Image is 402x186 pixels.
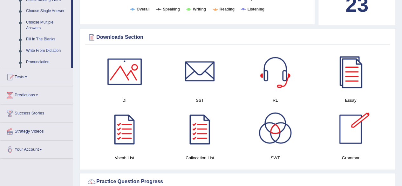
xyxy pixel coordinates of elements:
h4: Vocab List [90,155,159,161]
h4: SWT [241,155,310,161]
a: Strategy Videos [0,122,73,138]
h4: RL [241,97,310,104]
tspan: Speaking [163,7,180,11]
a: Choose Single Answer [23,5,71,17]
a: Your Account [0,141,73,156]
a: Choose Multiple Answers [23,17,71,34]
tspan: Writing [193,7,206,11]
h4: SST [165,97,234,104]
h4: DI [90,97,159,104]
a: Predictions [0,86,73,102]
a: Pronunciation [23,57,71,68]
a: Tests [0,68,73,84]
a: Write From Dictation [23,45,71,57]
a: Success Stories [0,104,73,120]
tspan: Reading [220,7,235,11]
h4: Collocation List [165,155,234,161]
tspan: Overall [137,7,150,11]
tspan: Listening [248,7,264,11]
h4: Grammar [316,155,385,161]
div: Downloads Section [87,32,388,42]
a: Fill In The Blanks [23,34,71,45]
h4: Essay [316,97,385,104]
